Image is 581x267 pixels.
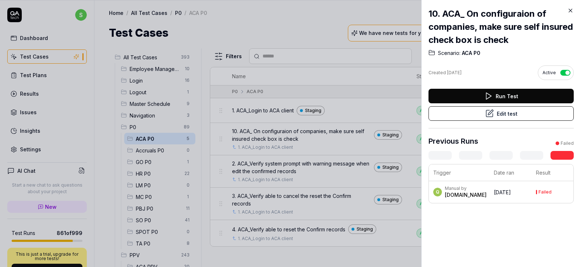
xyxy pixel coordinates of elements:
[433,188,442,196] span: Q
[494,189,511,195] time: [DATE]
[445,186,487,191] div: Manual by
[428,69,462,76] div: Created
[428,106,574,121] button: Edit test
[532,164,574,181] th: Result
[428,89,574,103] button: Run Test
[438,49,460,57] span: Scenario:
[445,191,487,199] div: [DOMAIN_NAME]
[539,190,552,194] div: Failed
[428,7,574,47] h2: 10. ACA_ On configuraion of companies, make sure self insured check box is check
[543,69,556,76] span: Active
[460,49,480,57] span: ACA P0
[561,140,574,147] div: Failed
[428,136,478,147] h3: Previous Runs
[489,164,532,181] th: Date ran
[447,70,462,75] time: [DATE]
[429,164,489,181] th: Trigger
